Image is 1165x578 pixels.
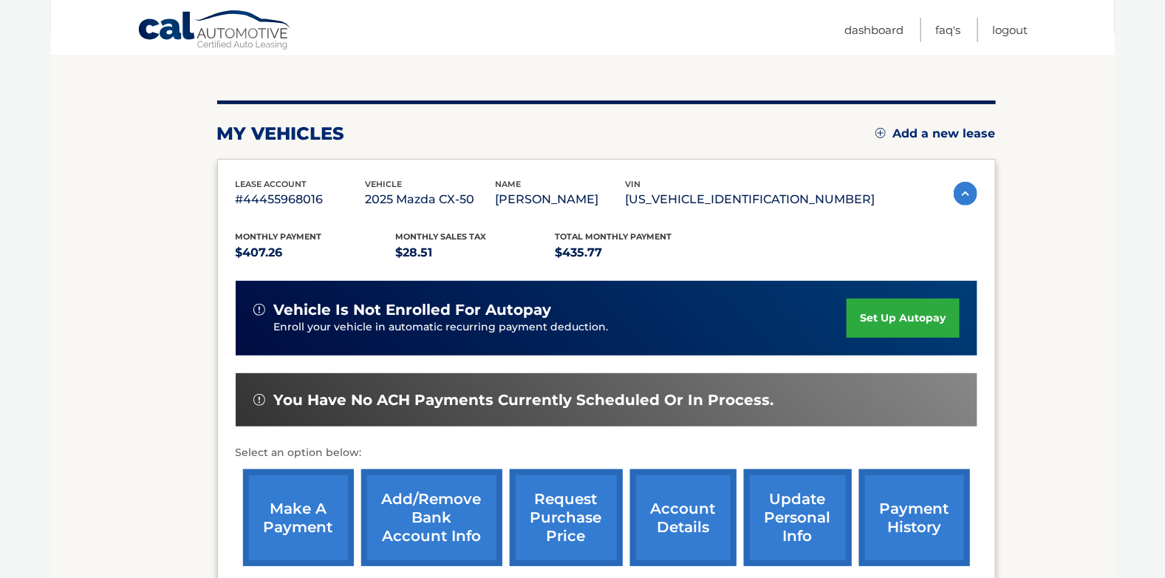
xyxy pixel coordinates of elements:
[936,18,961,42] a: FAQ's
[845,18,904,42] a: Dashboard
[274,301,552,319] span: vehicle is not enrolled for autopay
[253,304,265,316] img: alert-white.svg
[236,179,307,189] span: lease account
[253,394,265,406] img: alert-white.svg
[556,231,672,242] span: Total Monthly Payment
[236,242,396,263] p: $407.26
[875,126,996,141] a: Add a new lease
[243,469,354,566] a: make a payment
[236,231,322,242] span: Monthly Payment
[744,469,852,566] a: update personal info
[137,10,293,52] a: Cal Automotive
[626,179,641,189] span: vin
[626,189,875,210] p: [US_VEHICLE_IDENTIFICATION_NUMBER]
[875,128,886,138] img: add.svg
[217,123,345,145] h2: my vehicles
[366,189,496,210] p: 2025 Mazda CX-50
[556,242,716,263] p: $435.77
[274,319,847,336] p: Enroll your vehicle in automatic recurring payment deduction.
[496,189,626,210] p: [PERSON_NAME]
[366,179,403,189] span: vehicle
[274,391,774,409] span: You have no ACH payments currently scheduled or in process.
[236,444,977,462] p: Select an option below:
[395,231,486,242] span: Monthly sales Tax
[395,242,556,263] p: $28.51
[236,189,366,210] p: #44455968016
[510,469,623,566] a: request purchase price
[847,299,959,338] a: set up autopay
[496,179,522,189] span: name
[859,469,970,566] a: payment history
[954,182,977,205] img: accordion-active.svg
[630,469,737,566] a: account details
[361,469,502,566] a: Add/Remove bank account info
[993,18,1028,42] a: Logout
